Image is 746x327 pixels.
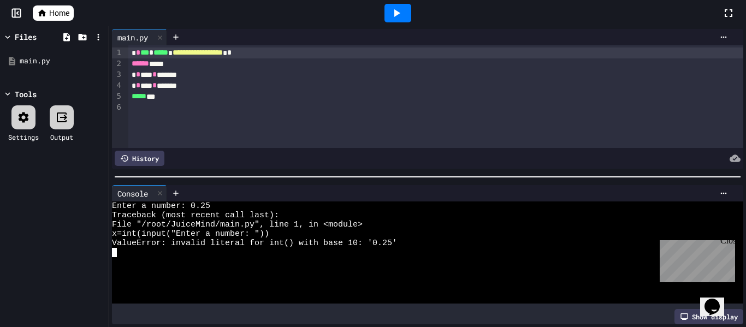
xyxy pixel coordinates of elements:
[674,309,743,324] div: Show display
[112,211,279,220] span: Traceback (most recent call last):
[112,29,167,45] div: main.py
[112,69,123,80] div: 3
[115,151,164,166] div: History
[112,229,269,239] span: x=int(input("Enter a number: "))
[20,56,105,67] div: main.py
[112,91,123,102] div: 5
[655,236,735,282] iframe: chat widget
[112,32,153,43] div: main.py
[112,58,123,69] div: 2
[50,132,73,142] div: Output
[112,201,210,211] span: Enter a number: 0.25
[49,8,69,19] span: Home
[4,4,75,69] div: Chat with us now!Close
[112,80,123,91] div: 4
[112,188,153,199] div: Console
[112,47,123,58] div: 1
[15,88,37,100] div: Tools
[8,132,39,142] div: Settings
[15,31,37,43] div: Files
[700,283,735,316] iframe: chat widget
[33,5,74,21] a: Home
[112,239,397,248] span: ValueError: invalid literal for int() with base 10: '0.25'
[112,102,123,113] div: 6
[112,220,363,229] span: File "/root/JuiceMind/main.py", line 1, in <module>
[112,185,167,201] div: Console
